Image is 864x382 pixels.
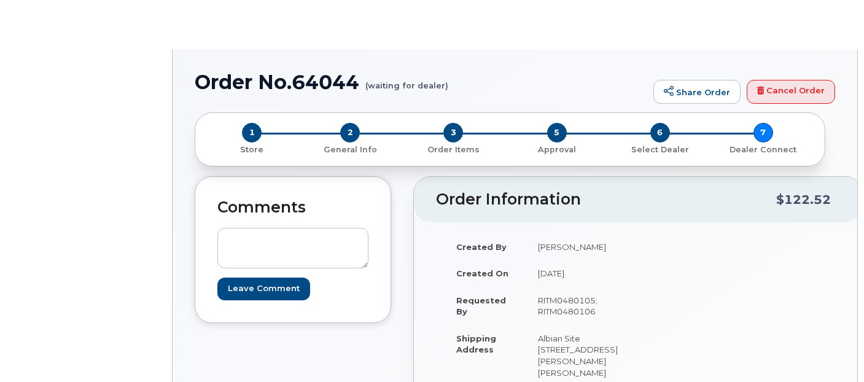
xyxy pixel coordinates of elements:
a: 3 Order Items [402,142,505,155]
a: Cancel Order [747,80,835,104]
td: [DATE] [527,260,629,287]
strong: Shipping Address [456,333,496,355]
span: 1 [242,123,262,142]
a: Share Order [653,80,741,104]
div: $122.52 [776,188,831,211]
td: [PERSON_NAME] [527,233,629,260]
p: Select Dealer [613,144,707,155]
strong: Created By [456,242,507,252]
span: 6 [650,123,670,142]
a: 2 General Info [298,142,402,155]
p: Store [210,144,294,155]
p: Approval [510,144,604,155]
strong: Requested By [456,295,506,317]
span: 2 [340,123,360,142]
h2: Order Information [436,191,776,208]
strong: Created On [456,268,508,278]
a: 1 Store [205,142,298,155]
input: Leave Comment [217,278,310,300]
a: 6 Select Dealer [609,142,712,155]
a: 5 Approval [505,142,609,155]
span: 3 [443,123,463,142]
span: 5 [547,123,567,142]
p: General Info [303,144,397,155]
small: (waiting for dealer) [365,71,448,90]
p: Order Items [407,144,500,155]
h2: Comments [217,199,368,216]
h1: Order No.64044 [195,71,647,93]
td: RITM0480105; RITM0480106 [527,287,629,325]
